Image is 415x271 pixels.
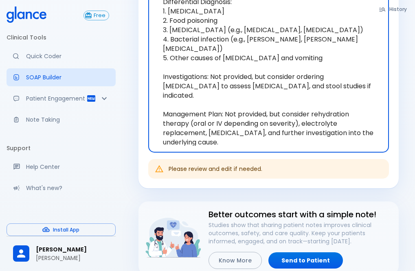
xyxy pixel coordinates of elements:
img: doctor-and-patient-engagement-HyWS9NFy.png [145,215,202,260]
li: Clinical Tools [7,28,116,47]
li: Settings [7,207,116,226]
p: Patient Engagement [26,94,86,103]
p: SOAP Builder [26,73,109,81]
div: [PERSON_NAME][PERSON_NAME] [7,240,116,268]
p: [PERSON_NAME] [36,254,109,262]
a: Moramiz: Find ICD10AM codes instantly [7,47,116,65]
div: Recent updates and feature releases [7,179,116,197]
a: Get help from our support team [7,158,116,176]
p: Help Center [26,163,109,171]
p: Studies show that sharing patient notes improves clinical outcomes, safety, and care quality. Kee... [209,221,392,245]
button: Free [83,11,109,20]
button: History [375,3,412,15]
li: Support [7,138,116,158]
p: Note Taking [26,116,109,124]
span: Free [90,13,109,19]
a: Click to view or change your subscription [83,11,116,20]
div: Please review and edit if needed. [169,162,262,176]
button: Know More [209,252,262,269]
p: What's new? [26,184,109,192]
p: Quick Coder [26,52,109,60]
button: Install App [7,223,116,236]
a: Send to Patient [268,252,343,269]
span: [PERSON_NAME] [36,245,109,254]
div: Patient Reports & Referrals [7,90,116,107]
h6: Better outcomes start with a simple note! [209,208,392,221]
a: Advanced note-taking [7,111,116,129]
a: Docugen: Compose a clinical documentation in seconds [7,68,116,86]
